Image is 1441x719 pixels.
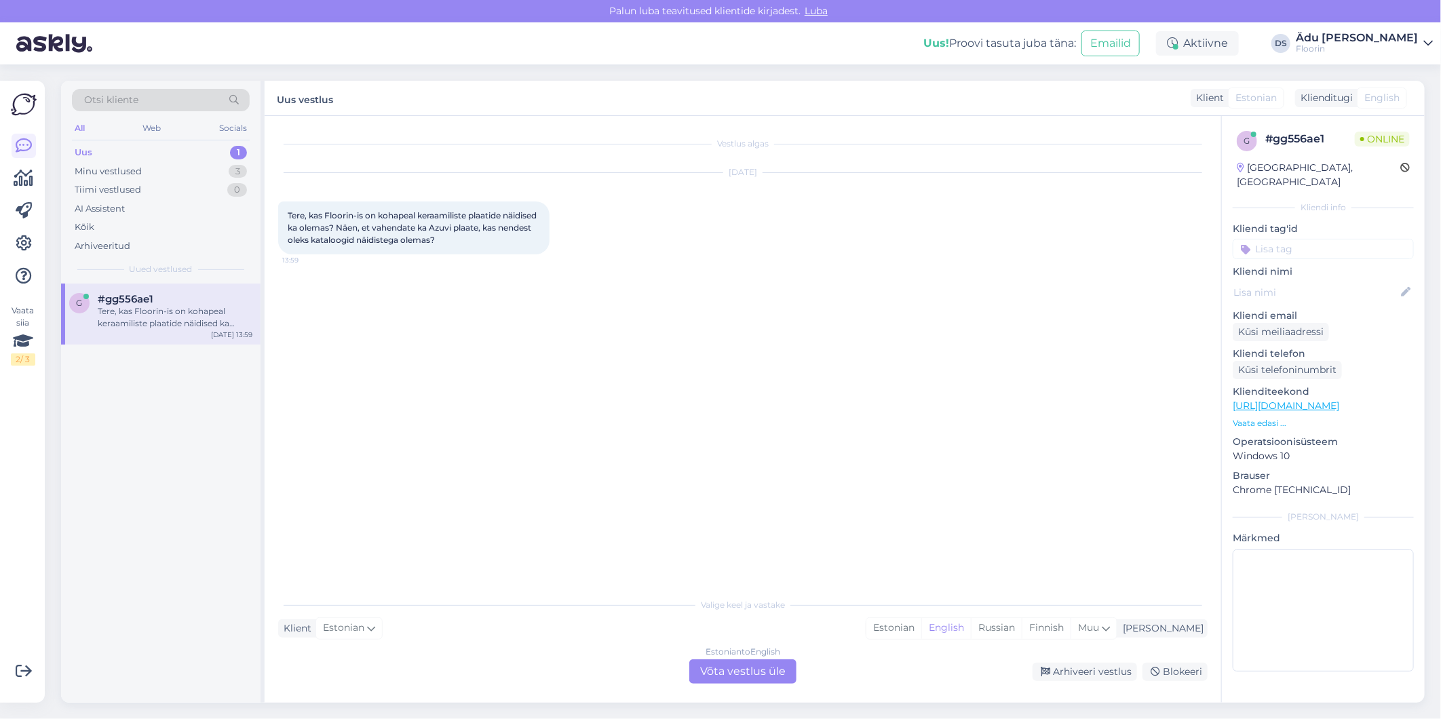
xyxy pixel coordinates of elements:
div: Proovi tasuta juba täna: [923,35,1076,52]
img: Askly Logo [11,92,37,117]
div: Arhiveeri vestlus [1033,663,1137,681]
div: [GEOGRAPHIC_DATA], [GEOGRAPHIC_DATA] [1237,161,1400,189]
span: Uued vestlused [130,263,193,275]
div: # gg556ae1 [1265,131,1355,147]
div: Valige keel ja vastake [278,599,1208,611]
span: Luba [801,5,832,17]
div: English [921,618,971,638]
input: Lisa nimi [1233,285,1398,300]
p: Kliendi telefon [1233,347,1414,361]
div: Russian [971,618,1022,638]
div: [PERSON_NAME] [1233,511,1414,523]
div: 3 [229,165,247,178]
div: Arhiveeritud [75,239,130,253]
p: Kliendi email [1233,309,1414,323]
span: Online [1355,132,1410,147]
b: Uus! [923,37,949,50]
div: [DATE] [278,166,1208,178]
div: Uus [75,146,92,159]
label: Uus vestlus [277,89,333,107]
div: 0 [227,183,247,197]
div: Tiimi vestlused [75,183,141,197]
span: g [77,298,83,308]
div: Socials [216,119,250,137]
div: Küsi telefoninumbrit [1233,361,1342,379]
div: Kliendi info [1233,201,1414,214]
span: g [1244,136,1250,146]
span: 13:59 [282,255,333,265]
a: [URL][DOMAIN_NAME] [1233,400,1339,412]
div: [PERSON_NAME] [1117,621,1204,636]
span: English [1364,91,1400,105]
p: Klienditeekond [1233,385,1414,399]
div: Klient [278,621,311,636]
div: All [72,119,88,137]
div: Klienditugi [1295,91,1353,105]
span: Estonian [323,621,364,636]
a: Ädu [PERSON_NAME]Floorin [1296,33,1433,54]
div: DS [1271,34,1290,53]
div: Võta vestlus üle [689,659,796,684]
button: Emailid [1081,31,1140,56]
div: Finnish [1022,618,1071,638]
div: Minu vestlused [75,165,142,178]
div: Tere, kas Floorin-is on kohapeal keraamiliste plaatide näidised ka olemas? Näen, et vahendate ka ... [98,305,252,330]
p: Brauser [1233,469,1414,483]
div: Aktiivne [1156,31,1239,56]
div: Estonian to English [706,646,780,658]
div: AI Assistent [75,202,125,216]
div: Web [140,119,164,137]
div: 1 [230,146,247,159]
div: Blokeeri [1142,663,1208,681]
span: Muu [1078,621,1099,634]
div: Vestlus algas [278,138,1208,150]
div: Floorin [1296,43,1418,54]
p: Chrome [TECHNICAL_ID] [1233,483,1414,497]
input: Lisa tag [1233,239,1414,259]
span: #gg556ae1 [98,293,153,305]
p: Kliendi nimi [1233,265,1414,279]
span: Otsi kliente [84,93,138,107]
div: [DATE] 13:59 [211,330,252,340]
div: Vaata siia [11,305,35,366]
p: Märkmed [1233,531,1414,545]
div: Klient [1191,91,1224,105]
p: Windows 10 [1233,449,1414,463]
div: 2 / 3 [11,353,35,366]
div: Kõik [75,220,94,234]
div: Küsi meiliaadressi [1233,323,1329,341]
p: Kliendi tag'id [1233,222,1414,236]
span: Tere, kas Floorin-is on kohapeal keraamiliste plaatide näidised ka olemas? Näen, et vahendate ka ... [288,210,539,245]
p: Vaata edasi ... [1233,417,1414,429]
div: Ädu [PERSON_NAME] [1296,33,1418,43]
p: Operatsioonisüsteem [1233,435,1414,449]
div: Estonian [866,618,921,638]
span: Estonian [1235,91,1277,105]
